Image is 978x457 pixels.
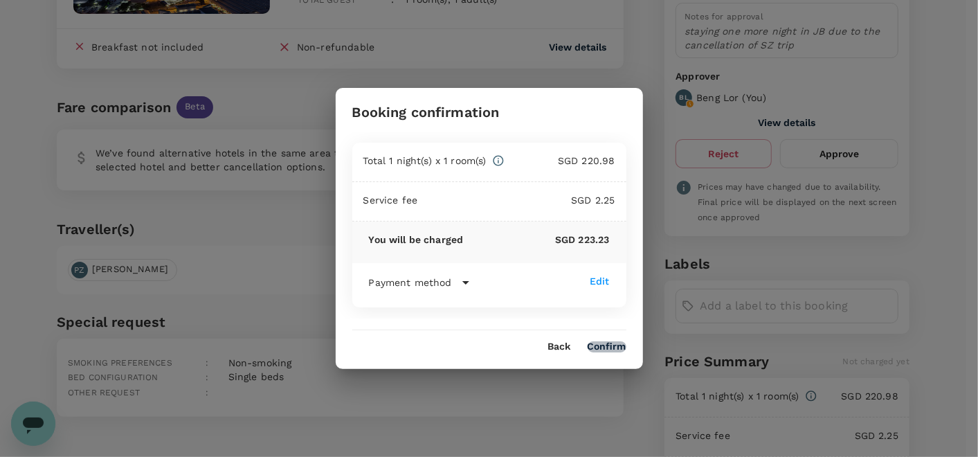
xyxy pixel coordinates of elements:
button: Back [548,341,571,352]
div: Edit [590,274,610,288]
p: Total 1 night(s) x 1 room(s) [363,154,487,168]
p: You will be charged [369,233,464,247]
p: SGD 223.23 [463,233,609,247]
h3: Booking confirmation [352,105,500,120]
button: Confirm [588,341,626,352]
p: SGD 220.98 [505,154,615,168]
p: Payment method [369,276,452,289]
p: Service fee [363,193,418,207]
p: SGD 2.25 [417,193,615,207]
